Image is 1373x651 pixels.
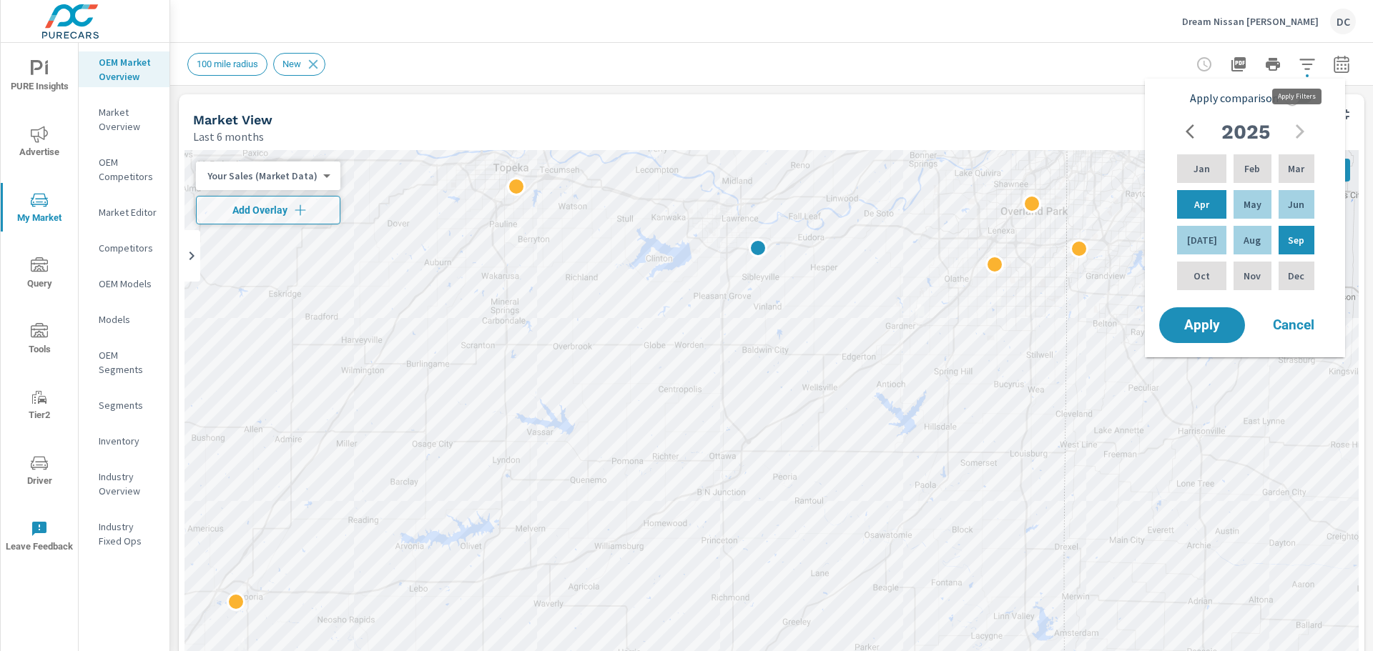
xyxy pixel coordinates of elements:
p: Industry Overview [99,469,158,498]
button: Add Overlay [196,196,340,224]
div: nav menu [1,43,78,569]
span: Apply [1173,319,1231,332]
span: Query [5,257,74,292]
p: OEM Market Overview [99,55,158,84]
p: OEM Models [99,277,158,291]
p: Segments [99,398,158,412]
span: Driver [5,454,74,490]
p: Jun [1288,197,1304,212]
p: May [1244,197,1261,212]
p: Feb [1244,161,1260,176]
span: My Market [5,192,74,227]
p: Market Overview [99,105,158,134]
div: OEM Models [79,273,169,294]
p: [DATE] [1187,233,1217,247]
button: Select Date Range [1327,50,1356,79]
div: DC [1330,9,1356,34]
p: Jan [1194,161,1210,176]
span: New [274,59,310,69]
div: Industry Fixed Ops [79,516,169,552]
div: OEM Segments [79,344,169,380]
span: PURE Insights [5,60,74,95]
p: Dec [1288,269,1304,283]
span: Add Overlay [202,203,334,217]
p: Dream Nissan [PERSON_NAME] [1182,15,1319,28]
span: Apply comparison [1190,89,1279,106]
p: Market Editor [99,205,158,219]
p: Oct [1194,269,1210,283]
div: Competitors [79,237,169,259]
span: Tier2 [5,389,74,424]
div: Market Editor [79,202,169,223]
p: Industry Fixed Ops [99,520,158,548]
div: Your Sales (Market Data) [196,169,329,183]
p: OEM Competitors [99,155,158,184]
button: "Export Report to PDF" [1224,50,1253,79]
p: Sep [1288,233,1304,247]
p: OEM Segments [99,348,158,377]
p: Last 6 months [193,128,264,145]
div: Inventory [79,430,169,452]
p: Competitors [99,241,158,255]
span: Cancel [1265,319,1322,332]
span: Tools [5,323,74,358]
p: Models [99,312,158,327]
p: Inventory [99,434,158,448]
h2: 2025 [1221,119,1270,144]
div: OEM Competitors [79,151,169,187]
p: Your Sales (Market Data) [207,169,318,182]
span: Leave Feedback [5,520,74,555]
p: Mar [1288,161,1304,176]
div: OEM Market Overview [79,51,169,87]
h5: Market View [193,112,272,127]
p: Aug [1244,233,1261,247]
button: Cancel [1251,307,1337,343]
div: Industry Overview [79,466,169,502]
span: Advertise [5,126,74,161]
span: 100 mile radius [188,59,267,69]
div: Market Overview [79,101,169,137]
div: New [273,53,325,76]
p: Apr [1194,197,1209,212]
div: Models [79,309,169,330]
p: Nov [1244,269,1261,283]
button: Apply [1159,307,1245,343]
div: Segments [79,394,169,416]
